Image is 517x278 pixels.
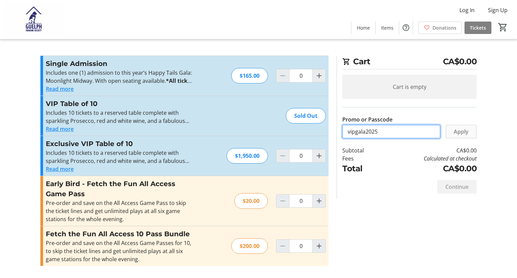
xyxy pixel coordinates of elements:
[46,125,74,133] button: Read more
[497,21,509,33] button: Cart
[4,3,64,36] img: Guelph Humane Society 's Logo
[342,56,477,69] h2: Cart
[443,56,477,68] span: CA$0.00
[313,240,325,252] button: Increment by one
[231,238,268,254] div: $200.00
[470,24,486,31] span: Tickets
[46,99,193,109] h3: VIP Table of 10
[464,22,491,34] a: Tickets
[46,59,193,69] h3: Single Admission
[381,146,477,154] td: CA$0.00
[381,154,477,163] td: Calculated at checkout
[231,68,268,83] div: $165.00
[454,128,469,136] span: Apply
[342,154,381,163] td: Fees
[433,24,456,31] span: Donations
[227,148,268,164] div: $1,950.00
[313,69,325,82] button: Increment by one
[418,22,462,34] a: Donations
[46,149,193,165] p: Includes 10 tickets to a reserved table complete with sparkling Prosecco, red and white wine, and...
[313,195,325,207] button: Increment by one
[376,22,399,34] a: Items
[351,22,375,34] a: Home
[446,125,477,138] button: Apply
[289,69,313,82] input: Single Admission Quantity
[454,5,480,15] button: Log In
[459,6,475,14] span: Log In
[46,139,193,149] h3: Exclusive VIP Table of 10
[342,163,381,175] td: Total
[357,24,370,31] span: Home
[399,21,413,34] button: Help
[46,109,193,125] p: Includes 10 tickets to a reserved table complete with sparkling Prosecco, red and white wine, and...
[381,163,477,175] td: CA$0.00
[46,229,193,239] h3: Fetch the Fun All Access 10 Pass Bundle
[289,194,313,208] input: Early Bird - Fetch the Fun All Access Game Pass Quantity
[488,6,508,14] span: Sign Up
[234,193,268,209] div: $20.00
[46,199,193,223] div: Pre-order and save on the All Access Game Pass to skip the ticket lines and get unlimited plays a...
[313,149,325,162] button: Increment by one
[46,179,193,199] h3: Early Bird - Fetch the Fun All Access Game Pass
[342,146,381,154] td: Subtotal
[289,239,313,253] input: Fetch the Fun All Access 10 Pass Bundle Quantity
[46,239,193,263] div: Pre-order and save on the All Access Game Passes for 10, to skip the ticket lines and get unlimit...
[342,115,392,124] label: Promo or Passcode
[286,108,326,124] div: Sold Out
[342,125,440,138] input: Enter promo or passcode
[483,5,513,15] button: Sign Up
[289,149,313,163] input: Exclusive VIP Table of 10 Quantity
[46,165,74,173] button: Read more
[381,24,393,31] span: Items
[46,85,74,93] button: Read more
[46,69,193,85] p: Includes one (1) admission to this year’s Happy Tails Gala: Moonlight Midway. With open seating a...
[342,75,477,99] div: Cart is empty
